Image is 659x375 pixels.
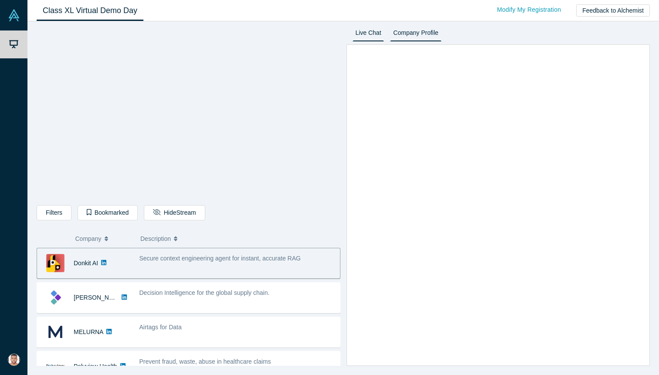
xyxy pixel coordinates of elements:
span: Description [140,230,171,248]
a: Polyview Health [74,363,117,370]
img: Donkit AI's Logo [46,254,65,272]
span: Company [75,230,102,248]
button: HideStream [144,205,205,220]
span: Prevent fraud, waste, abuse in healthcare claims [139,358,271,365]
a: MELURNA [74,328,103,335]
a: [PERSON_NAME] [74,294,124,301]
a: Modify My Registration [488,2,570,17]
a: Company Profile [390,27,441,41]
button: Company [75,230,132,248]
a: Class XL Virtual Demo Day [37,0,143,21]
span: Decision Intelligence for the global supply chain. [139,289,270,296]
a: Live Chat [353,27,384,41]
img: Kimaru AI's Logo [46,288,65,307]
iframe: LiveChat [347,45,650,365]
iframe: Alchemist Class XL Demo Day: Vault [37,28,340,199]
button: Description [140,230,334,248]
button: Filters [37,205,71,220]
span: Secure context engineering agent for instant, accurate RAG [139,255,301,262]
button: Feedback to Alchemist [576,4,650,17]
a: Donkit AI [74,260,98,267]
img: Obinna Chukwujioke's Account [8,354,20,366]
img: MELURNA's Logo [46,323,65,341]
img: Alchemist Vault Logo [8,9,20,21]
button: Bookmarked [78,205,138,220]
span: Airtags for Data [139,324,182,331]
